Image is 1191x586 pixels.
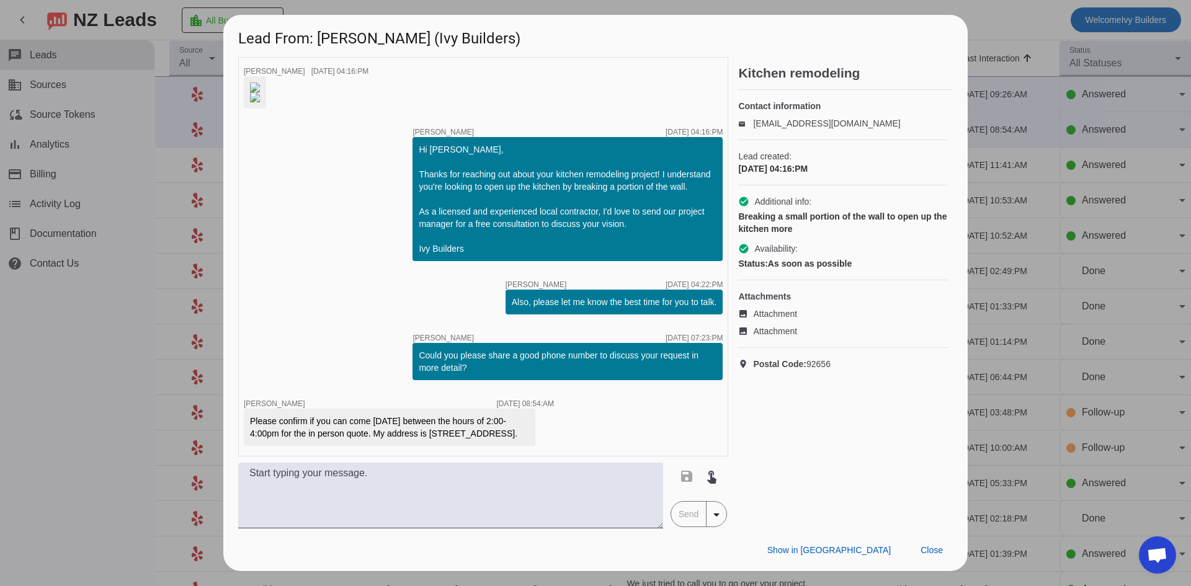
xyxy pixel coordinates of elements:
[311,68,368,75] div: [DATE] 04:16:PM
[250,82,260,92] img: OT3y9SbokwIQvQpC-uD-yQ
[419,143,716,255] div: Hi [PERSON_NAME], Thanks for reaching out about your kitchen remodeling project! I understand you...
[244,67,305,76] span: [PERSON_NAME]
[244,399,305,408] span: [PERSON_NAME]
[738,308,948,320] a: Attachment
[250,92,260,102] img: 24CfV9RslW7FqVBWH0vofw
[921,545,943,555] span: Close
[666,128,723,136] div: [DATE] 04:16:PM
[738,259,767,269] strong: Status:
[738,243,749,254] mat-icon: check_circle
[754,242,798,255] span: Availability:
[738,290,948,303] h4: Attachments
[497,400,554,407] div: [DATE] 08:54:AM
[911,539,953,561] button: Close
[738,67,953,79] h2: Kitchen remodeling
[738,120,753,127] mat-icon: email
[757,539,901,561] button: Show in [GEOGRAPHIC_DATA]
[738,196,749,207] mat-icon: check_circle
[738,359,753,369] mat-icon: location_on
[767,545,891,555] span: Show in [GEOGRAPHIC_DATA]
[250,415,529,440] div: Please confirm if you can come [DATE] between the hours of 2:00-4:00pm for the in person quote. M...
[738,326,753,336] mat-icon: image
[754,195,811,208] span: Additional info:
[753,325,797,337] span: Attachment
[223,15,968,56] h1: Lead From: [PERSON_NAME] (Ivy Builders)
[738,309,753,319] mat-icon: image
[753,359,806,369] strong: Postal Code:
[704,469,719,484] mat-icon: touch_app
[738,210,948,235] div: Breaking a small portion of the wall to open up the kitchen more
[709,507,724,522] mat-icon: arrow_drop_down
[738,100,948,112] h4: Contact information
[506,281,567,288] span: [PERSON_NAME]
[753,308,797,320] span: Attachment
[753,358,831,370] span: 92656
[413,128,474,136] span: [PERSON_NAME]
[1139,536,1176,574] div: Open chat
[512,296,717,308] div: Also, please let me know the best time for you to talk.​
[738,150,948,162] span: Lead created:
[738,257,948,270] div: As soon as possible
[753,118,900,128] a: [EMAIL_ADDRESS][DOMAIN_NAME]
[413,334,474,342] span: [PERSON_NAME]
[666,281,723,288] div: [DATE] 04:22:PM
[419,349,716,374] div: Could you please share a good phone number to discuss your request in more detail?​
[738,325,948,337] a: Attachment
[738,162,948,175] div: [DATE] 04:16:PM
[666,334,723,342] div: [DATE] 07:23:PM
